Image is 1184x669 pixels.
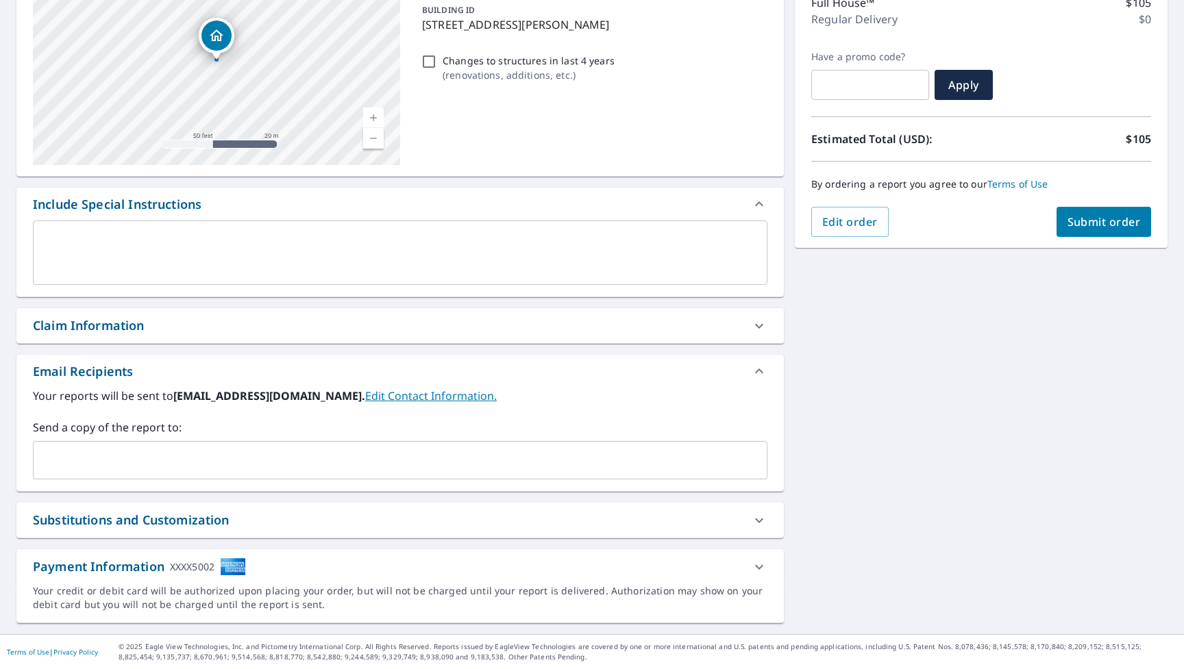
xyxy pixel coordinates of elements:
[1139,11,1151,27] p: $0
[443,53,615,68] p: Changes to structures in last 4 years
[935,70,993,100] button: Apply
[822,214,878,229] span: Edit order
[811,131,981,147] p: Estimated Total (USD):
[33,388,767,404] label: Your reports will be sent to
[16,188,784,220] div: Include Special Instructions
[16,549,784,584] div: Payment InformationXXXX5002cardImage
[987,177,1048,190] a: Terms of Use
[16,308,784,343] div: Claim Information
[811,11,898,27] p: Regular Delivery
[33,557,246,576] div: Payment Information
[363,128,384,149] a: Current Level 19, Zoom Out
[199,18,234,60] div: Dropped pin, building 1, Residential property, 4402 Hodgson Rd Shoreview, MN 55126
[119,642,1177,662] p: © 2025 Eagle View Technologies, Inc. and Pictometry International Corp. All Rights Reserved. Repo...
[1126,131,1151,147] p: $105
[220,557,246,576] img: cardImage
[811,51,929,63] label: Have a promo code?
[811,178,1151,190] p: By ordering a report you agree to our
[946,77,982,92] span: Apply
[811,207,889,237] button: Edit order
[16,503,784,538] div: Substitutions and Customization
[422,4,475,16] p: BUILDING ID
[173,388,365,403] b: [EMAIL_ADDRESS][DOMAIN_NAME].
[363,108,384,128] a: Current Level 19, Zoom In
[170,557,214,576] div: XXXX5002
[1068,214,1141,229] span: Submit order
[443,68,615,82] p: ( renovations, additions, etc. )
[7,647,49,657] a: Terms of Use
[33,511,230,529] div: Substitutions and Customization
[365,388,497,403] a: EditContactInfo
[33,362,133,381] div: Email Recipients
[33,584,767,611] div: Your credit or debit card will be authorized upon placing your order, but will not be charged unt...
[33,195,201,214] div: Include Special Instructions
[422,16,762,33] p: [STREET_ADDRESS][PERSON_NAME]
[16,355,784,388] div: Email Recipients
[1057,207,1152,237] button: Submit order
[7,648,98,656] p: |
[53,647,98,657] a: Privacy Policy
[33,316,145,335] div: Claim Information
[33,419,767,436] label: Send a copy of the report to:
